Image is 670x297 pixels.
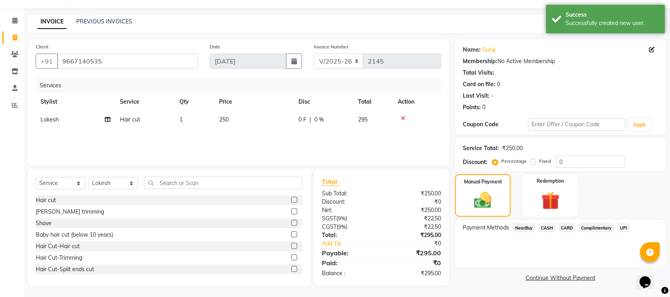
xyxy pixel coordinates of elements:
img: _cash.svg [469,190,497,210]
span: 0 F [298,116,306,124]
div: Hair Cut-Trimming [36,254,82,262]
div: Hair cut [36,196,56,204]
label: Manual Payment [464,178,502,185]
div: - [491,92,494,100]
div: Hair Cut-Split ends cut [36,265,94,274]
a: Add Tip [316,239,393,248]
div: Coupon Code [463,120,528,129]
span: CASH [539,223,556,232]
button: +91 [36,54,58,69]
div: ₹295.00 [381,231,447,239]
div: Services [37,78,447,93]
span: Payment Methods [463,224,510,232]
div: ₹0 [381,198,447,206]
th: Disc [294,93,353,111]
div: 0 [497,80,501,89]
div: Balance : [316,269,382,278]
a: Continue Without Payment [457,274,664,282]
th: Stylist [36,93,115,111]
div: ₹295.00 [381,269,447,278]
label: Redemption [537,177,564,185]
div: Shave [36,219,52,228]
input: Search by Name/Mobile/Email/Code [57,54,198,69]
th: Action [393,93,441,111]
span: Lokesh [40,116,59,123]
div: ₹295.00 [381,248,447,258]
label: Date [210,43,220,50]
label: Fixed [539,158,551,165]
div: Membership: [463,57,498,66]
th: Qty [175,93,214,111]
span: 1 [179,116,183,123]
div: Total: [316,231,382,239]
th: Price [214,93,294,111]
span: 250 [219,116,229,123]
span: 295 [358,116,368,123]
span: UPI [618,223,630,232]
a: Suraj [483,46,496,54]
div: Payable: [316,248,382,258]
label: Client [36,43,48,50]
span: Complimentary [579,223,614,232]
div: Name: [463,46,481,54]
div: ₹22.50 [381,214,447,223]
span: Hair cut [120,116,140,123]
div: ₹22.50 [381,223,447,231]
div: Sub Total: [316,189,382,198]
span: SGST [322,215,336,222]
iframe: chat widget [637,265,662,289]
div: Net: [316,206,382,214]
span: 9% [338,215,345,222]
div: ₹0 [381,258,447,268]
div: Points: [463,103,481,112]
div: Discount: [316,198,382,206]
label: Percentage [502,158,527,165]
div: ₹0 [393,239,447,248]
a: INVOICE [37,15,67,29]
div: 0 [483,103,486,112]
div: ₹250.00 [502,144,523,152]
span: NearBuy [513,223,535,232]
div: Card on file: [463,80,496,89]
th: Total [353,93,393,111]
div: Successfully created new user. [566,19,659,27]
input: Search or Scan [144,177,303,189]
a: PREVIOUS INVOICES [76,18,132,25]
div: ₹250.00 [381,189,447,198]
div: Discount: [463,158,488,166]
th: Service [115,93,175,111]
span: 9% [338,224,346,230]
div: ₹250.00 [381,206,447,214]
span: CARD [559,223,576,232]
span: CGST [322,223,337,230]
div: Total Visits: [463,69,495,77]
img: _gift.svg [536,189,566,212]
div: ( ) [316,214,382,223]
div: Paid: [316,258,382,268]
div: Service Total: [463,144,499,152]
span: | [310,116,311,124]
div: [PERSON_NAME] trimming [36,208,104,216]
div: Success [566,11,659,19]
div: Baby hair cut (below 10 years) [36,231,113,239]
span: 0 % [314,116,324,124]
label: Invoice Number [314,43,348,50]
input: Enter Offer / Coupon Code [528,118,626,131]
span: Total [322,177,340,186]
div: ( ) [316,223,382,231]
div: Hair Cut-Hair cut [36,242,80,251]
button: Apply [629,119,651,131]
div: Last Visit: [463,92,490,100]
div: No Active Membership [463,57,658,66]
